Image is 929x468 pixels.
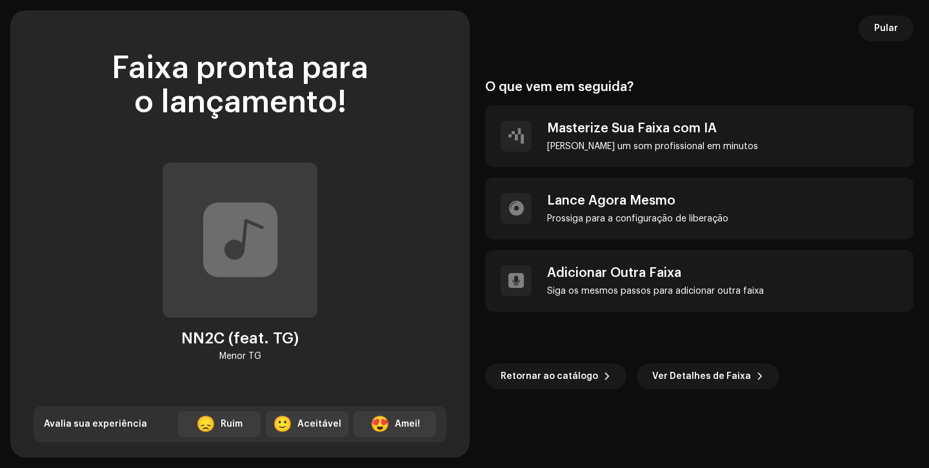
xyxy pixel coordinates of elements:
[547,121,758,136] div: Masterize Sua Faixa com IA
[547,286,764,296] div: Siga os mesmos passos para adicionar outra faixa
[859,15,914,41] button: Pular
[547,214,728,224] div: Prossiga para a configuração de liberação
[637,363,779,389] button: Ver Detalhes de Faixa
[547,193,728,209] div: Lance Agora Mesmo
[297,418,341,431] div: Aceitável
[874,15,898,41] span: Pular
[501,363,598,389] span: Retornar ao catálogo
[219,349,261,364] div: Menor TG
[273,416,292,432] div: 🙂
[34,52,446,120] div: Faixa pronta para o lançamento!
[547,265,764,281] div: Adicionar Outra Faixa
[181,328,299,349] div: NN2C (feat. TG)
[44,420,147,429] span: Avalia sua experiência
[485,105,914,167] re-a-post-create-item: Masterize Sua Faixa com IA
[652,363,751,389] span: Ver Detalhes de Faixa
[547,141,758,152] div: [PERSON_NAME] um som profissional em minutos
[395,418,420,431] div: Amei!
[485,363,626,389] button: Retornar ao catálogo
[370,416,390,432] div: 😍
[485,250,914,312] re-a-post-create-item: Adicionar Outra Faixa
[221,418,243,431] div: Ruim
[196,416,215,432] div: 😞
[485,178,914,239] re-a-post-create-item: Lance Agora Mesmo
[485,79,914,95] div: O que vem em seguida?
